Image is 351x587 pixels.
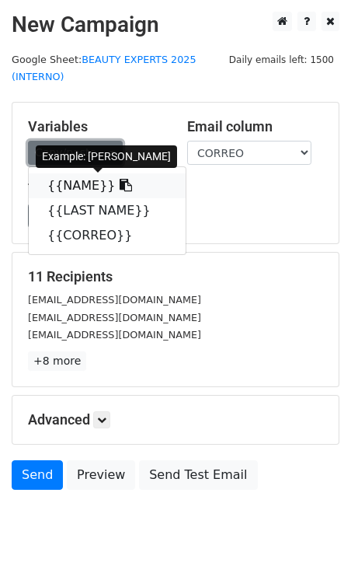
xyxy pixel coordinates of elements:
small: Google Sheet: [12,54,196,83]
h5: 11 Recipients [28,268,323,285]
h5: Advanced [28,411,323,428]
a: {{CORREO}} [29,223,186,248]
a: Copy/paste... [28,141,123,165]
small: [EMAIL_ADDRESS][DOMAIN_NAME] [28,294,201,306]
a: Preview [67,460,135,490]
a: {{NAME}} [29,173,186,198]
a: BEAUTY EXPERTS 2025 (INTERNO) [12,54,196,83]
h5: Variables [28,118,164,135]
a: Daily emails left: 1500 [224,54,339,65]
h5: Email column [187,118,323,135]
a: +8 more [28,351,86,371]
span: Daily emails left: 1500 [224,51,339,68]
small: [EMAIL_ADDRESS][DOMAIN_NAME] [28,312,201,323]
small: [EMAIL_ADDRESS][DOMAIN_NAME] [28,329,201,341]
a: Send [12,460,63,490]
a: {{LAST NAME}} [29,198,186,223]
div: Example: [PERSON_NAME] [36,145,177,168]
h2: New Campaign [12,12,339,38]
a: Send Test Email [139,460,257,490]
div: Widget de chat [273,512,351,587]
iframe: Chat Widget [273,512,351,587]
